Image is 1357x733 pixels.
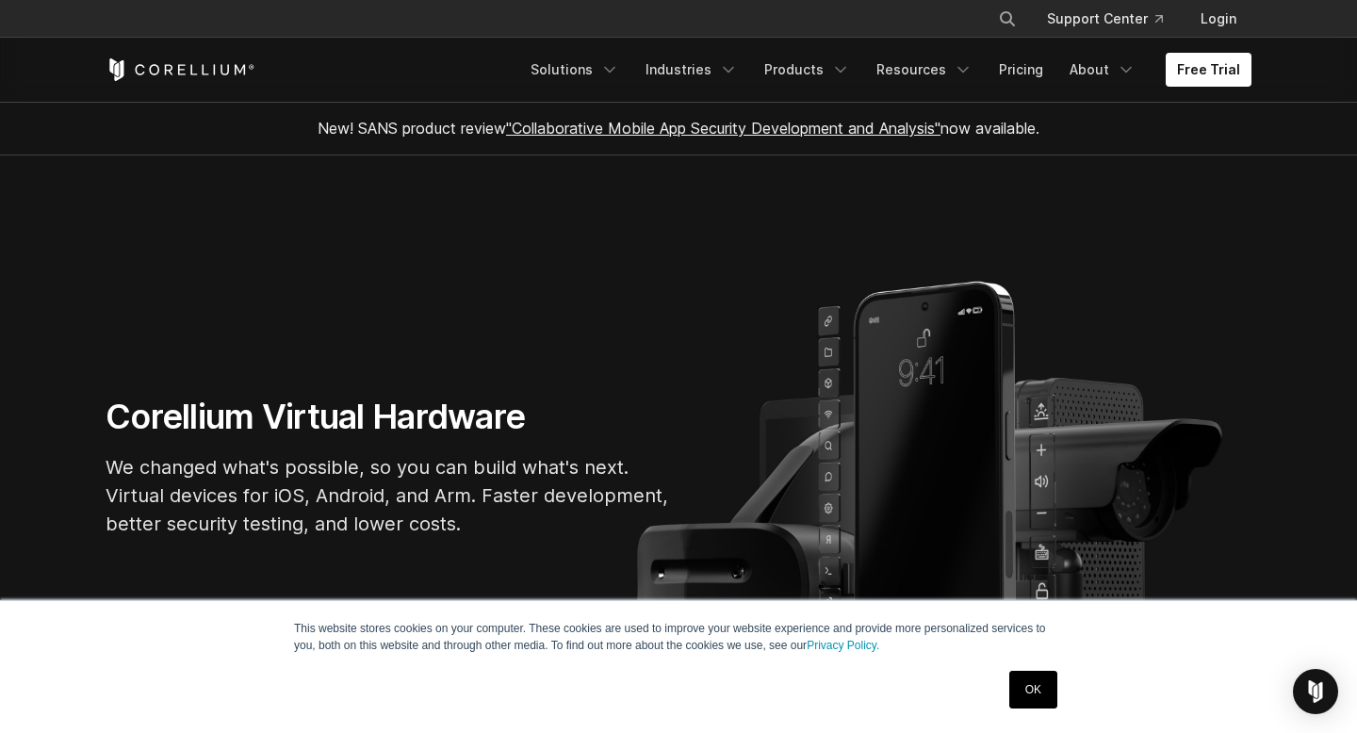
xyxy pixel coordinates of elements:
a: "Collaborative Mobile App Security Development and Analysis" [506,119,940,138]
a: Pricing [988,53,1055,87]
a: Industries [634,53,749,87]
div: Navigation Menu [975,2,1251,36]
div: Open Intercom Messenger [1293,669,1338,714]
a: Free Trial [1166,53,1251,87]
a: Products [753,53,861,87]
a: Solutions [519,53,630,87]
a: About [1058,53,1147,87]
span: New! SANS product review now available. [318,119,1039,138]
a: Corellium Home [106,58,255,81]
p: This website stores cookies on your computer. These cookies are used to improve your website expe... [294,620,1063,654]
div: Navigation Menu [519,53,1251,87]
button: Search [990,2,1024,36]
h1: Corellium Virtual Hardware [106,396,671,438]
a: Login [1185,2,1251,36]
p: We changed what's possible, so you can build what's next. Virtual devices for iOS, Android, and A... [106,453,671,538]
a: Support Center [1032,2,1178,36]
a: Privacy Policy. [807,639,879,652]
a: Resources [865,53,984,87]
a: OK [1009,671,1057,709]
